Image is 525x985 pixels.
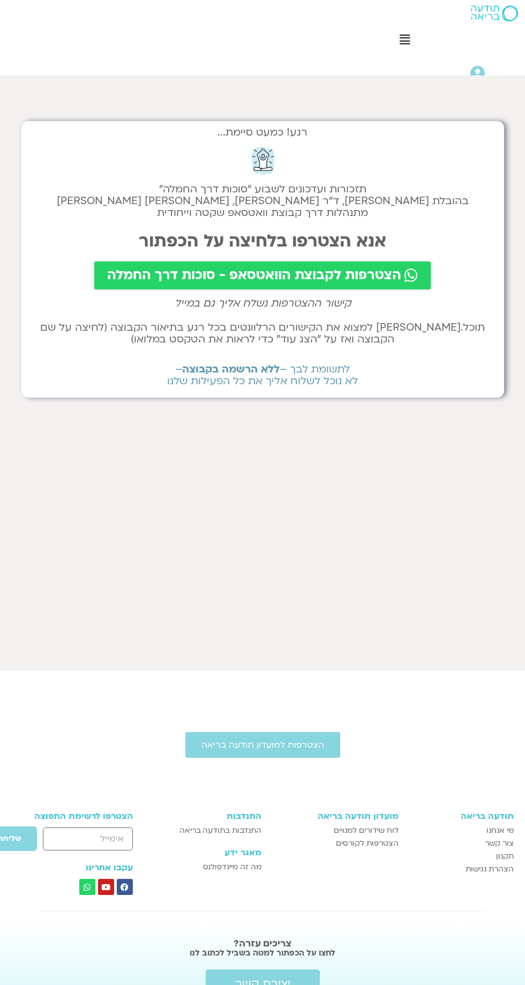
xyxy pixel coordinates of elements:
[409,837,514,850] a: צור קשר
[162,861,261,874] a: מה זה מיינדפולנס
[485,837,514,850] span: צור קשר
[409,850,514,863] a: תקנון
[334,824,399,837] span: לוח שידורים למנויים
[486,824,514,837] span: מי אנחנו
[496,850,514,863] span: תקנון
[32,183,493,219] h2: תזכורות ועדכונים לשבוע "סוכות דרך החמלה" בהובלת [PERSON_NAME], ד״ר [PERSON_NAME], [PERSON_NAME] [...
[5,947,520,958] h2: לחצו על הכפתור למטה בשביל לכתוב לנו
[107,268,401,283] span: הצטרפות לקבוצת הוואטסאפ - סוכות דרך החמלה
[336,837,399,850] span: הצטרפות לקורסים
[201,740,324,750] span: הצטרפות למועדון תודעה בריאה
[179,824,261,837] span: התנדבות בתודעה בריאה
[272,824,398,837] a: לוח שידורים למנויים
[162,824,261,837] a: התנדבות בתודעה בריאה
[32,322,493,345] h2: תוכל.[PERSON_NAME] למצוא את הקישורים הרלוונטים בכל רגע בתיאור הקבוצה (לחיצה על שם הקבוצה ואז על ״...
[32,132,493,133] h2: רגע! כמעט סיימת...
[11,863,133,872] h3: עקבו אחרינו
[203,861,261,874] span: מה זה מיינדפולנס
[94,262,431,289] a: הצטרפות לקבוצת הוואטסאפ - סוכות דרך החמלה
[466,863,514,876] span: הצהרת נגישות
[11,826,133,857] form: טופס חדש
[185,732,340,758] a: הצטרפות למועדון תודעה בריאה
[272,811,398,821] h3: מועדון תודעה בריאה
[162,811,261,821] h3: התנדבות
[182,362,280,376] b: ללא הרשמה בקבוצה
[409,811,514,821] h3: תודעה בריאה
[32,297,493,309] h2: קישור ההצטרפות נשלח אליך גם במייל
[471,5,518,21] img: תודעה בריאה
[409,824,514,837] a: מי אנחנו
[43,827,132,850] input: אימייל
[32,363,493,387] h2: לתשומת לבך – – לא נוכל לשלוח אליך את כל הפעילות שלנו
[32,232,493,251] h2: אנא הצטרפו בלחיצה על הכפתור
[5,938,520,949] h2: צריכים עזרה?
[409,863,514,876] a: הצהרת נגישות
[272,837,398,850] a: הצטרפות לקורסים
[162,848,261,857] h3: מאגר ידע
[11,811,133,821] h3: הצטרפו לרשימת התפוצה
